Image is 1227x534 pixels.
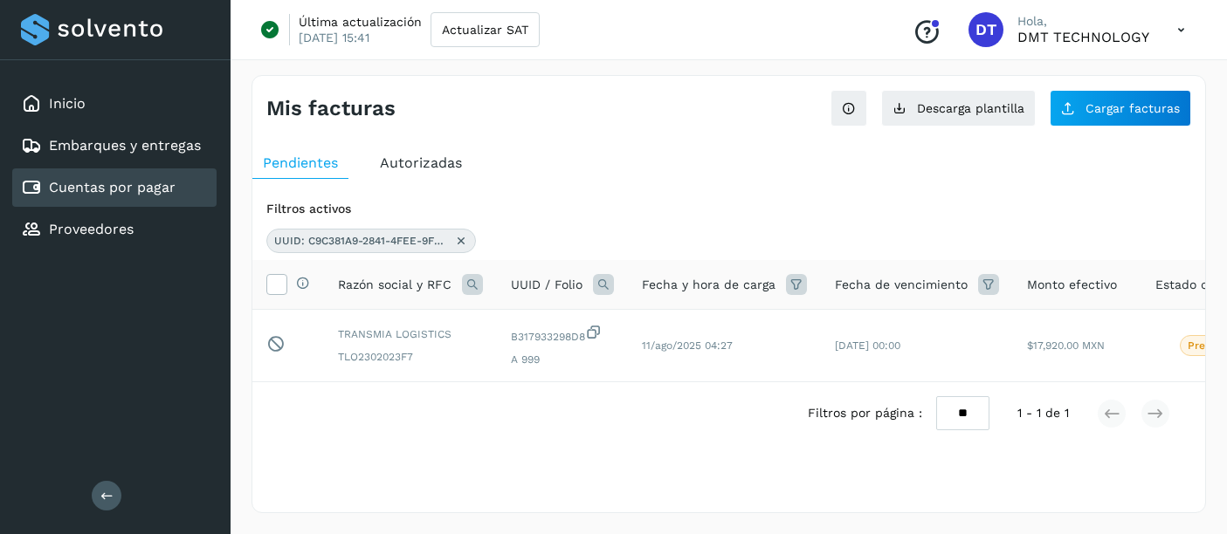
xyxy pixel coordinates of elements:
[1050,90,1191,127] button: Cargar facturas
[266,229,476,253] div: UUID: C9C381A9-2841-4FEE-9F9E-B317933298D8
[266,96,396,121] h4: Mis facturas
[642,276,775,294] span: Fecha y hora de carga
[299,30,369,45] p: [DATE] 15:41
[12,85,217,123] div: Inicio
[917,102,1024,114] span: Descarga plantilla
[1017,14,1149,29] p: Hola,
[442,24,528,36] span: Actualizar SAT
[338,349,483,365] span: TLO2302023F7
[266,200,1191,218] div: Filtros activos
[881,90,1036,127] button: Descarga plantilla
[263,154,338,171] span: Pendientes
[12,127,217,165] div: Embarques y entregas
[274,233,449,249] span: UUID: C9C381A9-2841-4FEE-9F9E-B317933298D8
[511,352,614,367] span: A 999
[835,276,968,294] span: Fecha de vencimiento
[12,210,217,249] div: Proveedores
[511,276,582,294] span: UUID / Folio
[12,168,217,207] div: Cuentas por pagar
[380,154,462,171] span: Autorizadas
[338,276,452,294] span: Razón social y RFC
[431,12,540,47] button: Actualizar SAT
[1086,102,1180,114] span: Cargar facturas
[808,404,922,422] span: Filtros por página :
[338,326,483,342] span: TRANSMIA LOGISTICS
[49,221,134,237] a: Proveedores
[1017,404,1069,422] span: 1 - 1 de 1
[1017,29,1149,45] p: DMT TECHNOLOGY
[1027,276,1117,294] span: Monto efectivo
[49,179,176,195] a: Cuentas por pagar
[642,339,733,352] span: 11/ago/2025 04:27
[1027,339,1105,352] span: $17,920.00 MXN
[511,324,614,345] span: B317933298D8
[299,14,422,30] p: Última actualización
[835,339,900,352] span: [DATE] 00:00
[49,137,201,154] a: Embarques y entregas
[49,95,86,112] a: Inicio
